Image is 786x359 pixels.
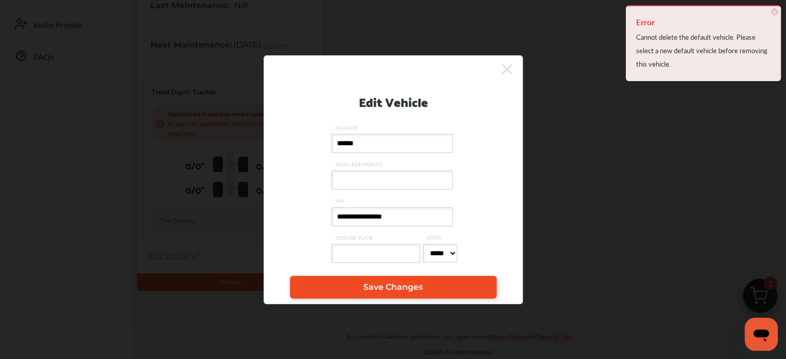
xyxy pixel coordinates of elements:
span: MILEAGE [331,124,455,131]
h4: Error [636,14,770,30]
input: VIN [331,207,453,226]
input: MILEAGE [331,134,453,153]
input: MILES PER MONTH [331,170,453,190]
p: Edit Vehicle [359,90,428,112]
span: × [771,8,778,15]
div: Cannot delete the default vehicle. Please select a new default vehicle before removing this vehicle. [636,30,770,71]
input: LICENSE PLATE [331,244,420,263]
iframe: Button to launch messaging window [745,318,778,351]
span: VIN [331,197,455,205]
span: MILES PER MONTH [331,161,455,168]
select: STATE [423,244,457,262]
a: Save Changes [290,276,497,299]
span: Save Changes [363,282,423,292]
span: LICENSE PLATE [331,234,423,241]
span: STATE [423,234,460,241]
